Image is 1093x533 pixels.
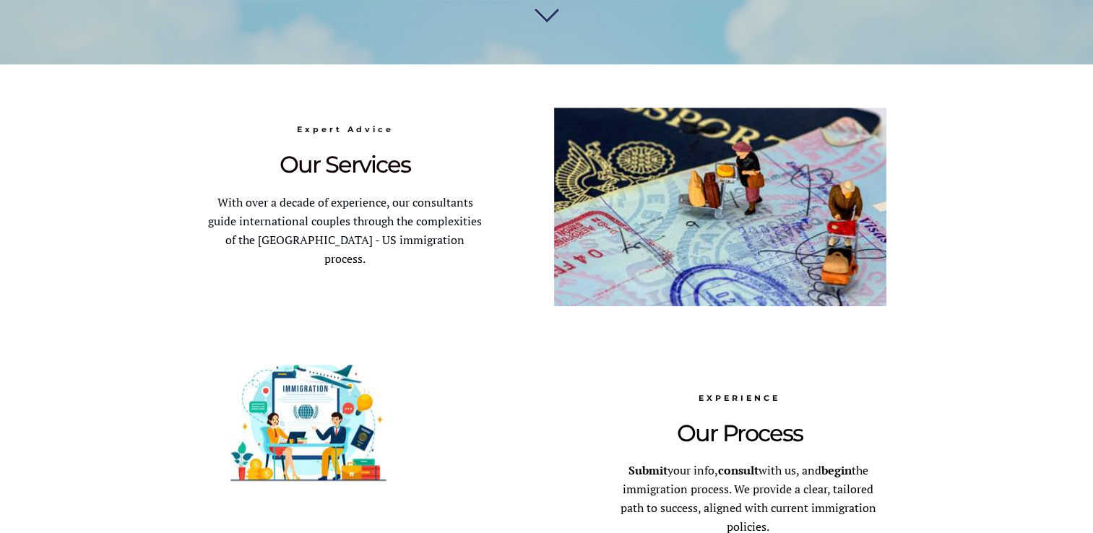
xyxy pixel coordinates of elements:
span: Our Services [280,150,410,178]
span: EXPERIENCE [699,393,780,403]
span: Expert Advice [297,124,394,134]
span: With over a decade of experience, our consultants guide international couples through the complex... [208,194,482,266]
strong: Submit [628,462,668,478]
span: Our Process [677,419,803,447]
strong: begin [821,462,852,478]
strong: consult [718,462,759,478]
